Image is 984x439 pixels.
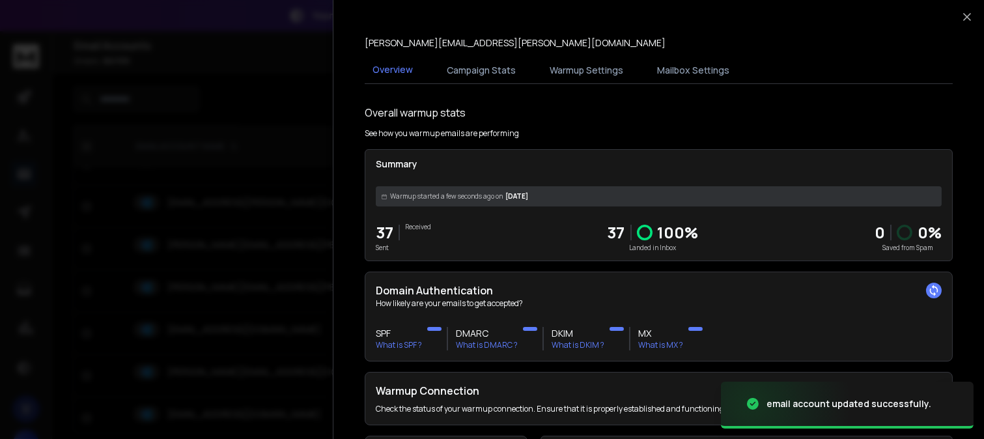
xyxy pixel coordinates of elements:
p: 37 [608,222,625,243]
p: How likely are your emails to get accepted? [376,298,942,309]
div: [DATE] [376,186,942,206]
p: 37 [376,222,393,243]
h1: Overall warmup stats [365,105,466,120]
button: Mailbox Settings [649,56,737,85]
p: What is SPF ? [376,340,422,350]
button: Campaign Stats [439,56,524,85]
span: Warmup started a few seconds ago on [390,191,503,201]
p: Received [405,222,431,232]
h3: SPF [376,327,422,340]
p: Landed in Inbox [608,243,699,253]
button: Overview [365,55,421,85]
p: 0 % [918,222,942,243]
p: What is MX ? [638,340,683,350]
p: Summary [376,158,942,171]
p: Sent [376,243,393,253]
h2: Warmup Connection [376,383,768,399]
p: See how you warmup emails are performing [365,128,519,139]
p: What is DKIM ? [552,340,604,350]
h3: DMARC [456,327,518,340]
p: [PERSON_NAME][EMAIL_ADDRESS][PERSON_NAME][DOMAIN_NAME] [365,36,666,50]
strong: 0 [875,221,885,243]
p: What is DMARC ? [456,340,518,350]
p: 100 % [658,222,699,243]
h3: DKIM [552,327,604,340]
p: Saved from Spam [875,243,942,253]
h3: MX [638,327,683,340]
button: Warmup Settings [542,56,631,85]
h2: Domain Authentication [376,283,942,298]
p: Check the status of your warmup connection. Ensure that it is properly established and functionin... [376,404,768,414]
